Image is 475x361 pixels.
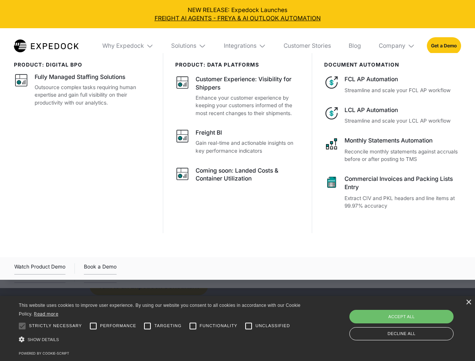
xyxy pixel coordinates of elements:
div: Why Expedock [102,42,144,50]
a: FREIGHT AI AGENTS - FREYA & AI OUTLOOK AUTOMATION [6,14,469,23]
div: Integrations [224,42,256,50]
div: document automation [324,62,461,68]
p: Streamline and scale your LCL AP workflow [344,117,461,125]
div: Fully Managed Staffing Solutions [35,73,125,81]
div: Monthly Statements Automation [344,137,461,145]
div: product: digital bpo [14,62,151,68]
a: Book a Demo [84,262,117,275]
span: This website uses cookies to improve user experience. By using our website you consent to all coo... [19,303,300,317]
div: Watch Product Demo [14,262,65,275]
div: Show details [19,335,303,345]
div: Solutions [165,28,212,64]
a: Get a Demo [427,37,461,54]
span: Unclassified [255,323,290,329]
div: Customer Experience: Visibility for Shippers [196,75,300,92]
p: Extract CIV and PKL headers and line items at 99.97% accuracy [344,194,461,210]
span: Targeting [154,323,181,329]
div: Integrations [218,28,272,64]
a: Powered by cookie-script [19,351,69,355]
div: Why Expedock [96,28,159,64]
p: Gain real-time and actionable insights on key performance indicators [196,139,300,155]
a: Customer Stories [278,28,337,64]
a: Monthly Statements AutomationReconcile monthly statements against accruals before or after postin... [324,137,461,163]
iframe: Chat Widget [350,280,475,361]
a: Coming soon: Landed Costs & Container Utilization [175,167,300,185]
p: Outsource complex tasks requiring human expertise and gain full visibility on their productivity ... [35,83,151,107]
a: FCL AP AutomationStreamline and scale your FCL AP workflow [324,75,461,94]
div: Company [373,28,421,64]
p: Reconcile monthly statements against accruals before or after posting to TMS [344,148,461,163]
div: Company [379,42,405,50]
a: Blog [343,28,367,64]
a: open lightbox [14,262,65,275]
div: Solutions [171,42,196,50]
p: Streamline and scale your FCL AP workflow [344,86,461,94]
div: Coming soon: Landed Costs & Container Utilization [196,167,300,183]
span: Strictly necessary [29,323,82,329]
div: LCL AP Automation [344,106,461,114]
p: Enhance your customer experience by keeping your customers informed of the most recent changes to... [196,94,300,117]
span: Performance [100,323,137,329]
a: Customer Experience: Visibility for ShippersEnhance your customer experience by keeping your cust... [175,75,300,117]
div: Commercial Invoices and Packing Lists Entry [344,175,461,191]
span: Functionality [200,323,237,329]
div: NEW RELEASE: Expedock Launches [6,6,469,23]
div: PRODUCT: data platforms [175,62,300,68]
a: LCL AP AutomationStreamline and scale your LCL AP workflow [324,106,461,125]
a: Commercial Invoices and Packing Lists EntryExtract CIV and PKL headers and line items at 99.97% a... [324,175,461,210]
a: Freight BIGain real-time and actionable insights on key performance indicators [175,129,300,155]
div: FCL AP Automation [344,75,461,83]
a: Fully Managed Staffing SolutionsOutsource complex tasks requiring human expertise and gain full v... [14,73,151,106]
span: Show details [27,337,59,342]
a: Read more [34,311,58,317]
div: Freight BI [196,129,222,137]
